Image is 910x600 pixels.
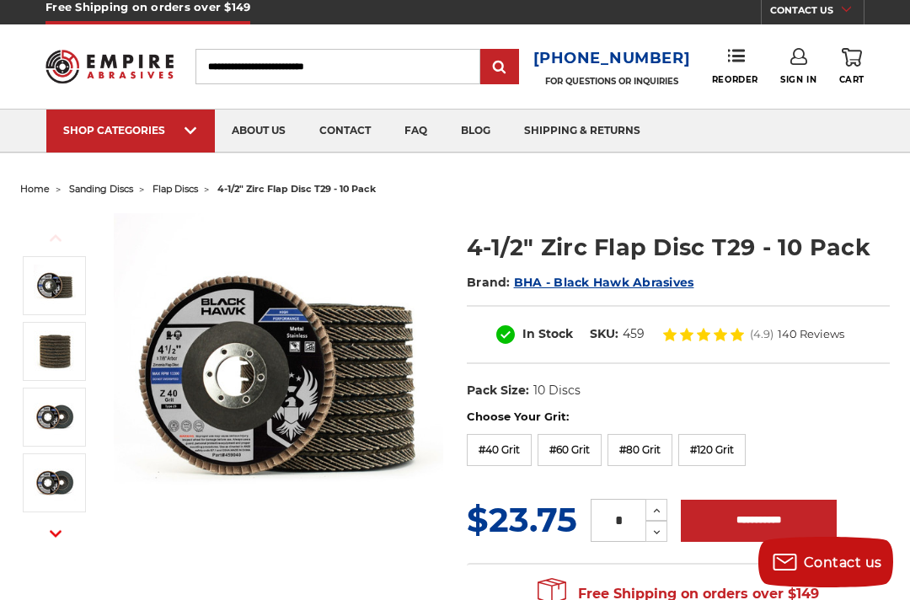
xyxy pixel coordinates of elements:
div: SHOP CATEGORIES [63,124,198,137]
a: home [20,183,50,195]
a: Reorder [712,48,758,84]
span: In Stock [522,326,573,341]
a: about us [215,110,302,153]
span: (4.9) [750,329,773,340]
span: Brand: [467,275,511,290]
a: CONTACT US [770,1,864,24]
a: flap discs [153,183,198,195]
label: Choose Your Grit: [467,409,890,426]
img: 10 pack of premium black hawk flap discs [34,330,76,372]
span: 140 Reviews [778,329,844,340]
span: Cart [839,74,864,85]
dt: SKU: [590,325,618,343]
span: Sign In [780,74,816,85]
a: faq [388,110,444,153]
a: contact [302,110,388,153]
dd: 10 Discs [533,382,581,399]
a: Cart [839,48,864,85]
a: blog [444,110,507,153]
span: Reorder [712,74,758,85]
button: Previous [35,220,76,256]
button: Next [35,516,76,552]
a: sanding discs [69,183,133,195]
img: Empire Abrasives [45,41,174,91]
p: FOR QUESTIONS OR INQUIRIES [533,76,691,87]
a: BHA - Black Hawk Abrasives [514,275,694,290]
span: $23.75 [467,499,577,540]
span: Contact us [804,554,882,571]
h1: 4-1/2" Zirc Flap Disc T29 - 10 Pack [467,231,890,264]
dd: 459 [623,325,645,343]
dt: Pack Size: [467,382,529,399]
img: 4.5" Black Hawk Zirconia Flap Disc 10 Pack [34,265,76,307]
img: 60 grit zirc flap disc [34,462,76,504]
a: shipping & returns [507,110,657,153]
input: Submit [483,51,517,84]
a: [PHONE_NUMBER] [533,46,691,71]
button: Contact us [758,537,893,587]
img: 4.5" Black Hawk Zirconia Flap Disc 10 Pack [114,213,443,543]
img: 40 grit zirc flap disc [34,396,76,438]
span: 4-1/2" zirc flap disc t29 - 10 pack [217,183,376,195]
